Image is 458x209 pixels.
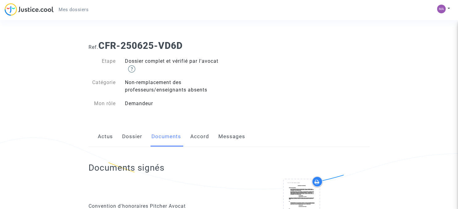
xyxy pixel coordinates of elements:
[151,126,181,147] a: Documents
[84,58,120,73] div: Etape
[98,126,113,147] a: Actus
[128,65,135,73] img: help.svg
[98,40,183,51] b: CFR-250625-VD6D
[5,3,54,16] img: jc-logo.svg
[120,79,229,94] div: Non-remplacement des professeurs/enseignants absents
[218,126,245,147] a: Messages
[54,5,93,14] a: Mes dossiers
[84,79,120,94] div: Catégorie
[59,7,89,12] span: Mes dossiers
[120,100,229,107] div: Demandeur
[89,44,98,50] span: Ref.
[84,100,120,107] div: Mon rôle
[122,126,142,147] a: Dossier
[120,58,229,73] div: Dossier complet et vérifié par l'avocat
[190,126,209,147] a: Accord
[437,5,446,13] img: 1191fd76e055caac5f6fc5eb25766cbb
[89,162,164,173] h2: Documents signés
